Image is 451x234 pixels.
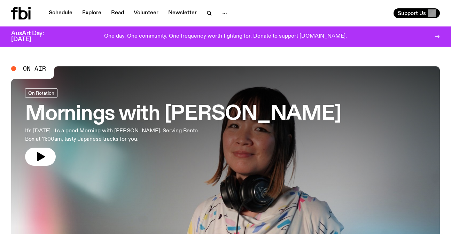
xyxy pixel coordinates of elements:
[25,127,203,143] p: It's [DATE]. It's a good Morning with [PERSON_NAME]. Serving Bento Box at 11:00am, tasty Japanese...
[11,31,56,42] h3: AusArt Day: [DATE]
[164,8,201,18] a: Newsletter
[130,8,163,18] a: Volunteer
[25,104,341,124] h3: Mornings with [PERSON_NAME]
[107,8,128,18] a: Read
[23,65,46,72] span: On Air
[25,88,341,166] a: Mornings with [PERSON_NAME]It's [DATE]. It's a good Morning with [PERSON_NAME]. Serving Bento Box...
[104,33,347,40] p: One day. One community. One frequency worth fighting for. Donate to support [DOMAIN_NAME].
[45,8,77,18] a: Schedule
[25,88,57,97] a: On Rotation
[28,90,54,95] span: On Rotation
[78,8,106,18] a: Explore
[394,8,440,18] button: Support Us
[398,10,426,16] span: Support Us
